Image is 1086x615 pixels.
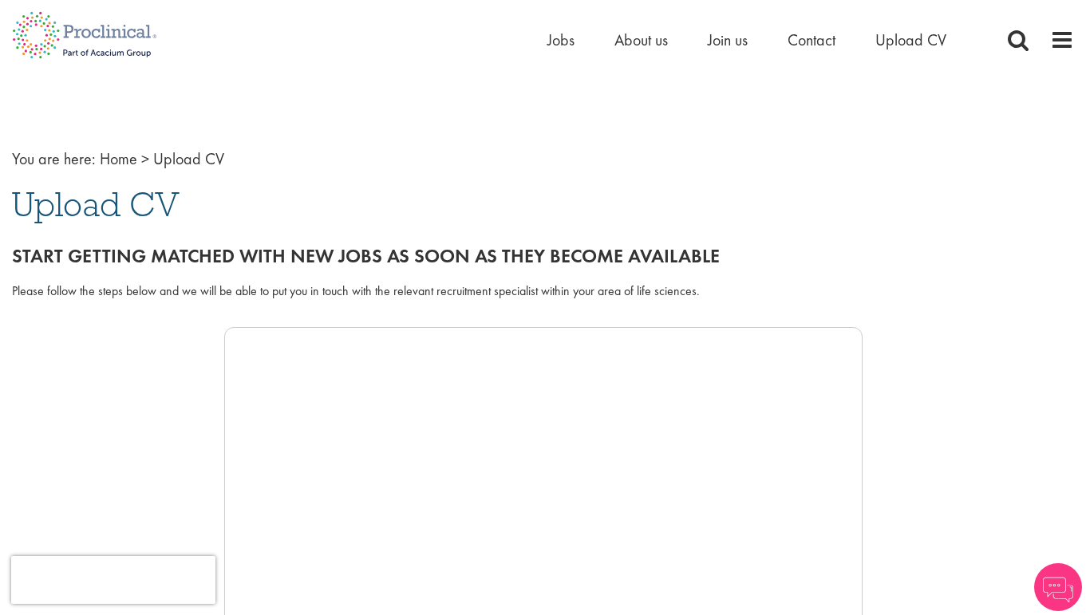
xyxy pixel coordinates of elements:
h2: Start getting matched with new jobs as soon as they become available [12,246,1074,266]
span: Upload CV [153,148,224,169]
span: > [141,148,149,169]
a: Upload CV [875,30,946,50]
span: You are here: [12,148,96,169]
a: Contact [788,30,835,50]
a: Jobs [547,30,575,50]
div: Please follow the steps below and we will be able to put you in touch with the relevant recruitme... [12,282,1074,301]
iframe: reCAPTCHA [11,556,215,604]
a: Join us [708,30,748,50]
img: Chatbot [1034,563,1082,611]
a: About us [614,30,668,50]
a: breadcrumb link [100,148,137,169]
span: Upload CV [12,183,180,226]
